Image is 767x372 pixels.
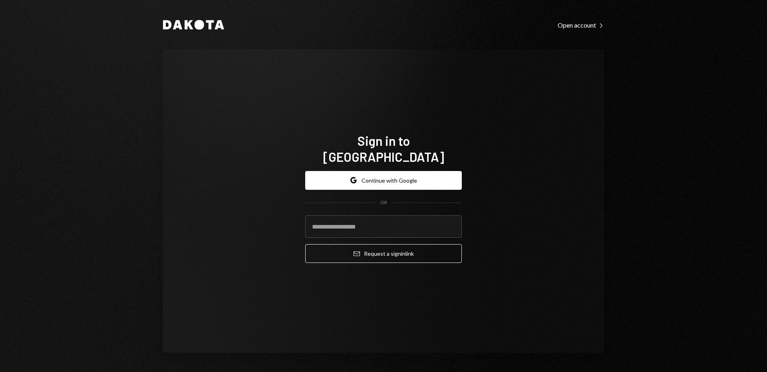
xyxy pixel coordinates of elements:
h1: Sign in to [GEOGRAPHIC_DATA] [305,133,462,165]
div: Open account [558,21,604,29]
button: Request a signinlink [305,244,462,263]
div: OR [380,199,387,206]
a: Open account [558,20,604,29]
button: Continue with Google [305,171,462,190]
